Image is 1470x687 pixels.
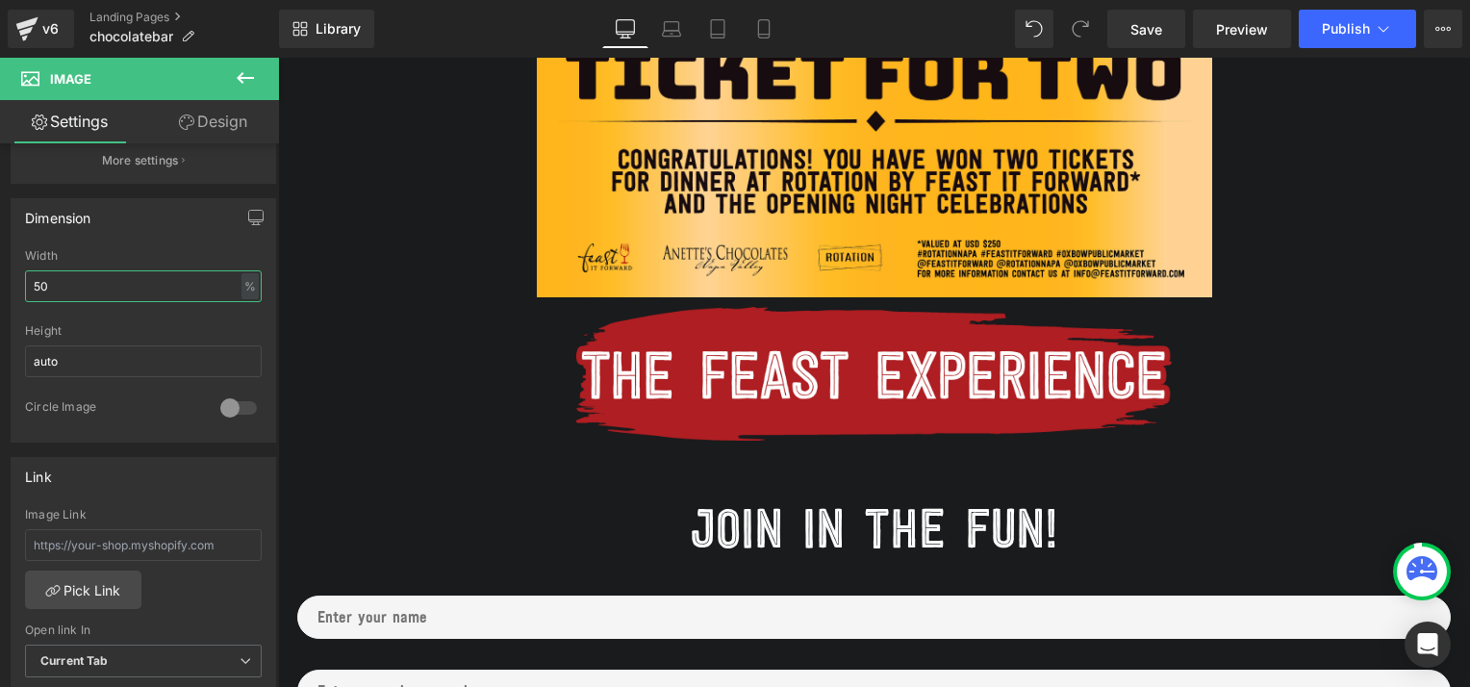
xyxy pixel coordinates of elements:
[25,508,262,522] div: Image Link
[40,653,109,668] b: Current Tab
[19,612,1173,655] input: Enter your phone number
[25,270,262,302] input: auto
[1130,19,1162,39] span: Save
[25,623,262,637] div: Open link In
[1061,10,1100,48] button: Redo
[1216,19,1268,39] span: Preview
[1322,21,1370,37] span: Publish
[25,458,52,485] div: Link
[316,20,361,38] span: Library
[89,29,173,44] span: chocolatebar
[143,100,283,143] a: Design
[1299,10,1416,48] button: Publish
[1193,10,1291,48] a: Preview
[19,441,1173,512] h1: JOIN IN THE FUN!
[38,16,63,41] div: v6
[602,10,648,48] a: Desktop
[25,249,262,263] div: Width
[25,324,262,338] div: Height
[25,199,91,226] div: Dimension
[279,10,374,48] a: New Library
[89,10,279,25] a: Landing Pages
[102,152,179,169] p: More settings
[695,10,741,48] a: Tablet
[19,538,1173,581] input: Enter your name
[648,10,695,48] a: Laptop
[1015,10,1053,48] button: Undo
[50,71,91,87] span: Image
[741,10,787,48] a: Mobile
[12,138,275,183] button: More settings
[241,273,259,299] div: %
[25,345,262,377] input: auto
[25,399,201,420] div: Circle Image
[25,529,262,561] input: https://your-shop.myshopify.com
[8,10,74,48] a: v6
[1405,622,1451,668] div: Open Intercom Messenger
[1424,10,1462,48] button: More
[25,571,141,609] a: Pick Link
